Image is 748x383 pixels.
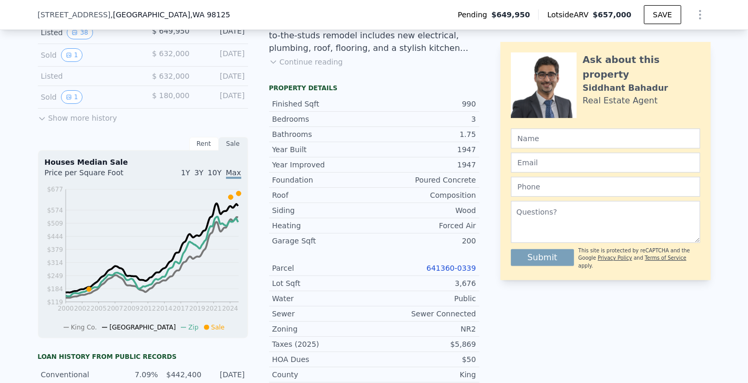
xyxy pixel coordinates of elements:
[374,293,476,304] div: Public
[121,369,158,380] div: 7.09%
[269,84,479,92] div: Property details
[272,369,374,380] div: County
[511,249,575,266] button: Submit
[47,259,63,267] tspan: $314
[206,305,222,312] tspan: 2021
[598,255,632,261] a: Privacy Policy
[140,305,156,312] tspan: 2012
[374,236,476,246] div: 200
[272,324,374,334] div: Zoning
[67,26,93,39] button: View historical data
[458,9,491,20] span: Pending
[45,167,143,184] div: Price per Square Foot
[156,305,172,312] tspan: 2014
[583,52,700,82] div: Ask about this property
[583,82,669,94] div: Siddhant Bahadur
[272,190,374,200] div: Roof
[645,255,686,261] a: Terms of Service
[226,168,241,179] span: Max
[38,109,117,123] button: Show more history
[374,205,476,216] div: Wood
[211,324,225,331] span: Sale
[45,157,241,167] div: Houses Median Sale
[152,27,189,35] span: $ 649,950
[583,94,658,107] div: Real Estate Agent
[189,137,219,151] div: Rent
[272,263,374,273] div: Parcel
[491,9,530,20] span: $649,950
[374,99,476,109] div: 990
[194,168,203,177] span: 3Y
[374,354,476,365] div: $50
[61,48,83,62] button: View historical data
[593,10,632,19] span: $657,000
[644,5,681,24] button: SAVE
[208,369,244,380] div: [DATE]
[272,236,374,246] div: Garage Sqft
[109,324,176,331] span: [GEOGRAPHIC_DATA]
[511,153,700,173] input: Email
[71,324,97,331] span: King Co.
[374,159,476,170] div: 1947
[374,129,476,140] div: 1.75
[181,168,190,177] span: 1Y
[123,305,139,312] tspan: 2009
[189,305,205,312] tspan: 2019
[165,369,201,380] div: $442,400
[152,72,189,80] span: $ 632,000
[47,220,63,227] tspan: $509
[41,71,135,81] div: Listed
[107,305,123,312] tspan: 2007
[272,129,374,140] div: Bathrooms
[374,175,476,185] div: Poured Concrete
[374,369,476,380] div: King
[61,90,83,104] button: View historical data
[47,246,63,253] tspan: $379
[272,159,374,170] div: Year Improved
[208,168,221,177] span: 10Y
[110,9,230,20] span: , [GEOGRAPHIC_DATA]
[511,129,700,148] input: Name
[547,9,592,20] span: Lotside ARV
[374,339,476,349] div: $5,869
[272,114,374,124] div: Bedrooms
[374,144,476,155] div: 1947
[152,49,189,58] span: $ 632,000
[272,205,374,216] div: Siding
[578,247,700,270] div: This site is protected by reCAPTCHA and the Google and apply.
[272,278,374,289] div: Lot Sqft
[38,353,248,361] div: Loan history from public records
[219,137,248,151] div: Sale
[47,207,63,214] tspan: $574
[374,190,476,200] div: Composition
[74,305,90,312] tspan: 2002
[272,175,374,185] div: Foundation
[190,10,230,19] span: , WA 98125
[374,308,476,319] div: Sewer Connected
[47,285,63,293] tspan: $184
[198,26,245,39] div: [DATE]
[47,272,63,280] tspan: $249
[374,324,476,334] div: NR2
[198,90,245,104] div: [DATE]
[272,354,374,365] div: HOA Dues
[41,369,115,380] div: Conventional
[47,299,63,306] tspan: $119
[38,9,111,20] span: [STREET_ADDRESS]
[90,305,107,312] tspan: 2005
[511,177,700,197] input: Phone
[188,324,198,331] span: Zip
[272,220,374,231] div: Heating
[47,233,63,240] tspan: $444
[41,26,135,39] div: Listed
[272,308,374,319] div: Sewer
[374,278,476,289] div: 3,676
[152,91,189,100] span: $ 180,000
[57,305,74,312] tspan: 2000
[374,220,476,231] div: Forced Air
[272,293,374,304] div: Water
[272,339,374,349] div: Taxes (2025)
[198,71,245,81] div: [DATE]
[198,48,245,62] div: [DATE]
[41,90,135,104] div: Sold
